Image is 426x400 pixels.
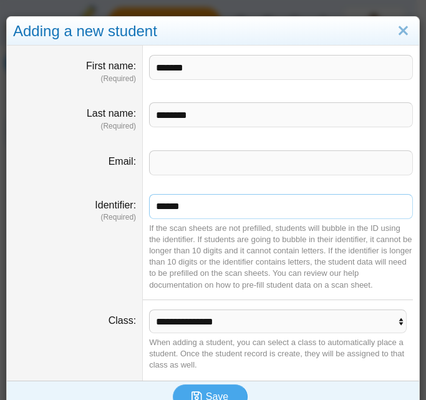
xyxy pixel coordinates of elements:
[13,121,136,132] dfn: (Required)
[109,315,136,326] label: Class
[87,108,136,119] label: Last name
[7,17,419,46] div: Adding a new student
[149,223,413,291] div: If the scan sheets are not prefilled, students will bubble in the ID using the identifier. If stu...
[394,21,413,42] a: Close
[13,212,136,223] dfn: (Required)
[109,156,136,167] label: Email
[95,200,136,210] label: Identifier
[86,61,136,71] label: First name
[13,74,136,84] dfn: (Required)
[149,337,413,371] div: When adding a student, you can select a class to automatically place a student. Once the student ...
